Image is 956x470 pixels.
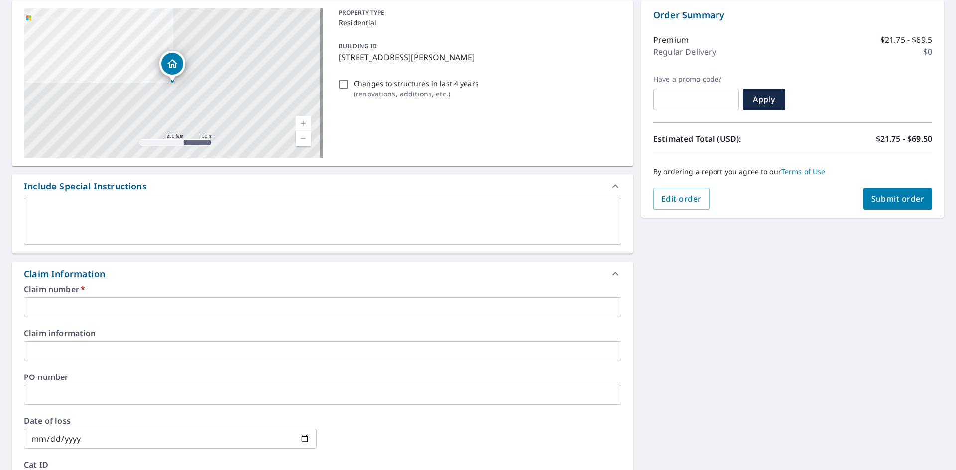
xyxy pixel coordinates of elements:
[743,89,785,110] button: Apply
[159,51,185,82] div: Dropped pin, building 1, Residential property, 1459 Lowe Dr Algonquin, IL 60102
[24,329,621,337] label: Claim information
[24,417,317,425] label: Date of loss
[24,180,147,193] div: Include Special Instructions
[871,193,925,204] span: Submit order
[781,167,826,176] a: Terms of Use
[923,46,932,58] p: $0
[12,262,633,285] div: Claim Information
[339,8,617,17] p: PROPERTY TYPE
[354,78,478,89] p: Changes to structures in last 4 years
[653,167,932,176] p: By ordering a report you agree to our
[296,131,311,146] a: Current Level 17, Zoom Out
[339,42,377,50] p: BUILDING ID
[863,188,933,210] button: Submit order
[880,34,932,46] p: $21.75 - $69.5
[653,75,739,84] label: Have a promo code?
[24,461,621,469] label: Cat ID
[24,373,621,381] label: PO number
[876,133,932,145] p: $21.75 - $69.50
[661,193,702,204] span: Edit order
[653,188,710,210] button: Edit order
[339,51,617,63] p: [STREET_ADDRESS][PERSON_NAME]
[653,8,932,22] p: Order Summary
[653,133,793,145] p: Estimated Total (USD):
[12,174,633,198] div: Include Special Instructions
[354,89,478,99] p: ( renovations, additions, etc. )
[751,94,777,105] span: Apply
[339,17,617,28] p: Residential
[24,267,105,281] div: Claim Information
[24,285,621,293] label: Claim number
[653,46,716,58] p: Regular Delivery
[296,116,311,131] a: Current Level 17, Zoom In
[653,34,689,46] p: Premium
